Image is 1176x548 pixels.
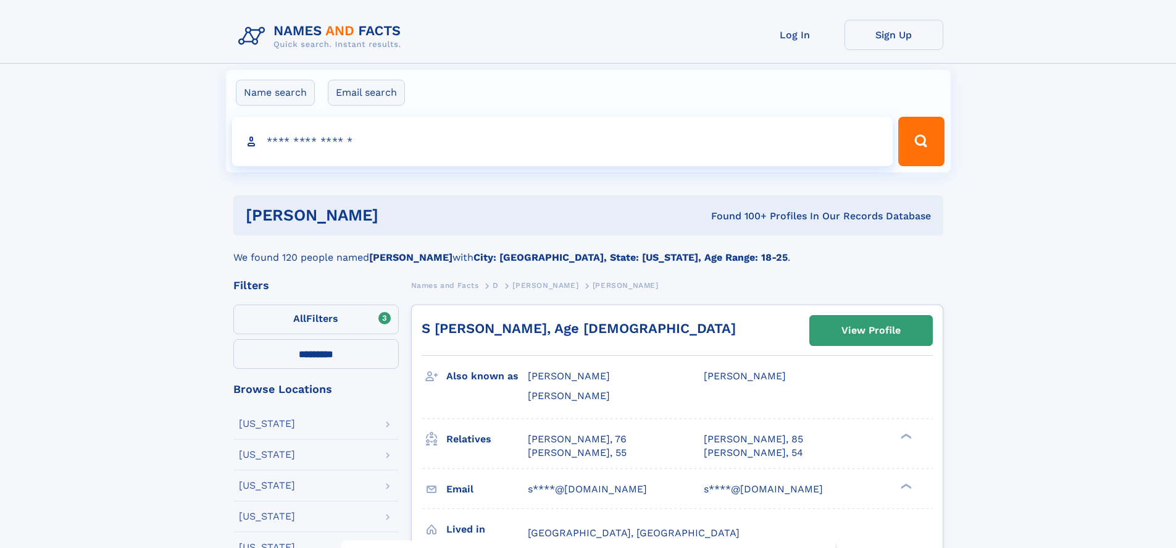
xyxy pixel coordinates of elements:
[473,251,788,263] b: City: [GEOGRAPHIC_DATA], State: [US_STATE], Age Range: 18-25
[528,446,627,460] a: [PERSON_NAME], 55
[446,519,528,540] h3: Lived in
[293,313,306,324] span: All
[233,384,399,395] div: Browse Locations
[493,277,499,293] a: D
[528,527,740,539] span: [GEOGRAPHIC_DATA], [GEOGRAPHIC_DATA]
[233,280,399,291] div: Filters
[898,482,912,490] div: ❯
[446,366,528,387] h3: Also known as
[898,117,944,166] button: Search Button
[528,390,610,402] span: [PERSON_NAME]
[844,20,943,50] a: Sign Up
[246,208,545,223] h1: [PERSON_NAME]
[411,277,479,293] a: Names and Facts
[369,251,452,263] b: [PERSON_NAME]
[239,512,295,521] div: [US_STATE]
[233,20,411,53] img: Logo Names and Facts
[232,117,893,166] input: search input
[746,20,844,50] a: Log In
[704,446,803,460] a: [PERSON_NAME], 54
[512,281,578,290] span: [PERSON_NAME]
[236,80,315,106] label: Name search
[898,432,912,440] div: ❯
[233,305,399,334] label: Filters
[422,321,736,336] a: S [PERSON_NAME], Age [DEMOGRAPHIC_DATA]
[239,419,295,429] div: [US_STATE]
[704,432,803,446] a: [PERSON_NAME], 85
[512,277,578,293] a: [PERSON_NAME]
[841,316,901,345] div: View Profile
[544,209,931,223] div: Found 100+ Profiles In Our Records Database
[528,370,610,382] span: [PERSON_NAME]
[239,450,295,460] div: [US_STATE]
[810,316,932,345] a: View Profile
[239,481,295,491] div: [US_STATE]
[446,479,528,500] h3: Email
[328,80,405,106] label: Email search
[593,281,659,290] span: [PERSON_NAME]
[528,432,627,446] a: [PERSON_NAME], 76
[233,235,943,265] div: We found 120 people named with .
[493,281,499,290] span: D
[446,429,528,450] h3: Relatives
[704,370,786,382] span: [PERSON_NAME]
